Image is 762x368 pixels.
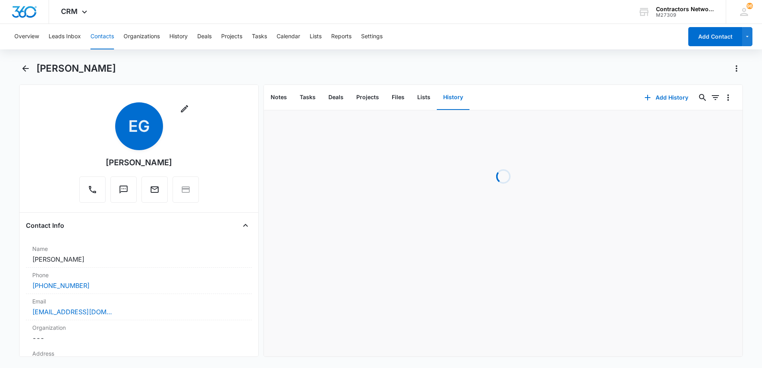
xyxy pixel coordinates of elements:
button: Settings [361,24,383,49]
span: EG [115,102,163,150]
a: Call [79,189,106,196]
button: Close [239,219,252,232]
div: Organization--- [26,320,252,346]
button: Contacts [90,24,114,49]
h4: Contact Info [26,221,64,230]
button: Call [79,176,106,203]
button: Back [19,62,31,75]
button: Leads Inbox [49,24,81,49]
button: Tasks [293,85,322,110]
button: Projects [221,24,242,49]
a: [PHONE_NUMBER] [32,281,90,290]
div: Phone[PHONE_NUMBER] [26,268,252,294]
div: account id [656,12,714,18]
button: Calendar [277,24,300,49]
button: Reports [331,24,352,49]
button: Lists [310,24,322,49]
button: Tasks [252,24,267,49]
div: Name[PERSON_NAME] [26,241,252,268]
button: Filters [709,91,722,104]
a: Text [110,189,137,196]
button: Email [141,176,168,203]
button: Files [385,85,411,110]
button: Organizations [124,24,160,49]
label: Phone [32,271,245,279]
button: History [169,24,188,49]
a: Email [141,189,168,196]
button: Lists [411,85,437,110]
button: Deals [197,24,212,49]
label: Name [32,245,245,253]
div: account name [656,6,714,12]
a: [EMAIL_ADDRESS][DOMAIN_NAME] [32,307,112,317]
label: Organization [32,323,245,332]
button: Add Contact [688,27,742,46]
button: Deals [322,85,350,110]
dd: [PERSON_NAME] [32,254,245,264]
button: Add History [636,88,696,107]
button: Notes [264,85,293,110]
dd: --- [32,333,245,343]
button: Overview [14,24,39,49]
div: notifications count [746,3,753,9]
button: Overflow Menu [722,91,735,104]
label: Email [32,297,245,305]
button: History [437,85,469,110]
span: CRM [61,7,78,16]
button: Search... [696,91,709,104]
span: 96 [746,3,753,9]
button: Actions [730,62,743,75]
button: Text [110,176,137,203]
button: Projects [350,85,385,110]
div: Email[EMAIL_ADDRESS][DOMAIN_NAME] [26,294,252,320]
div: [PERSON_NAME] [106,157,172,168]
h1: [PERSON_NAME] [36,63,116,74]
label: Address [32,349,245,358]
